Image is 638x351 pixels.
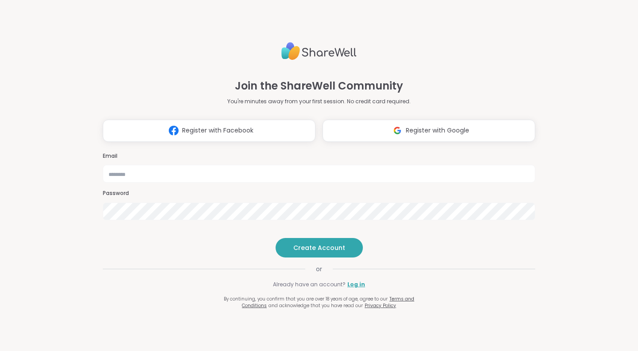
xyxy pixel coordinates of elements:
[276,238,363,257] button: Create Account
[406,126,469,135] span: Register with Google
[268,302,363,309] span: and acknowledge that you have read our
[165,122,182,139] img: ShareWell Logomark
[389,122,406,139] img: ShareWell Logomark
[103,120,315,142] button: Register with Facebook
[323,120,535,142] button: Register with Google
[235,78,403,94] h1: Join the ShareWell Community
[103,190,535,197] h3: Password
[305,265,333,273] span: or
[103,152,535,160] h3: Email
[227,97,411,105] p: You're minutes away from your first session. No credit card required.
[347,281,365,289] a: Log in
[242,296,414,309] a: Terms and Conditions
[293,243,345,252] span: Create Account
[281,39,357,64] img: ShareWell Logo
[365,302,396,309] a: Privacy Policy
[273,281,346,289] span: Already have an account?
[182,126,253,135] span: Register with Facebook
[224,296,388,302] span: By continuing, you confirm that you are over 18 years of age, agree to our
